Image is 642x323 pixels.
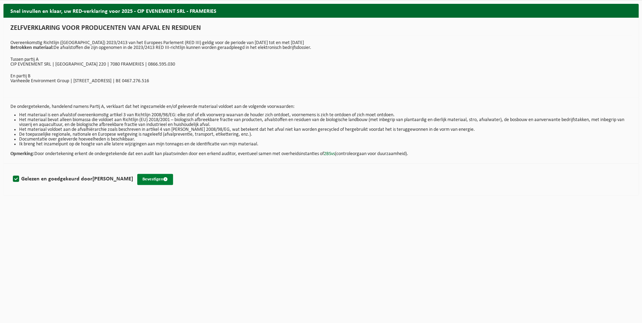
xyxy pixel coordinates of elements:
li: Documentatie over geleverde hoeveelheden is beschikbaar. [19,137,632,142]
p: Tussen partij A [10,57,632,62]
a: 2BSvs [324,151,335,156]
p: Vanheede Environment Group | [STREET_ADDRESS] | BE 0467.276.516 [10,79,632,84]
p: Door ondertekening erkent de ondergetekende dat een audit kan plaatsvinden door een erkend audito... [10,147,632,156]
li: De toepasselijke regionale, nationale en Europese wetgeving is nageleefd (afvalpreventie, transpo... [19,132,632,137]
p: Overeenkomstig Richtlijn ([GEOGRAPHIC_DATA]) 2023/2413 van het Europees Parlement (RED III) geldi... [10,41,632,50]
li: Het materiaal is een afvalstof overeenkomstig artikel 3 van Richtlijn 2008/98/EG: elke stof of el... [19,113,632,118]
button: Bevestigen [137,174,173,185]
h2: Snel invullen en klaar, uw RED-verklaring voor 2025 - CIP EVENEMENT SRL - FRAMERIES [3,4,639,17]
strong: [PERSON_NAME] [92,176,133,182]
strong: Betrokken materiaal: [10,45,53,50]
strong: Opmerking: [10,151,34,156]
li: Het materiaal voldoet aan de afvalhiërarchie zoals beschreven in artikel 4 van [PERSON_NAME] 2008... [19,127,632,132]
h1: ZELFVERKLARING VOOR PRODUCENTEN VAN AFVAL EN RESIDUEN [10,25,632,35]
p: De ondergetekende, handelend namens Partij A, verklaart dat het ingezamelde en/of geleverde mater... [10,104,632,109]
p: CIP EVENEMENT SRL | [GEOGRAPHIC_DATA] 220 | 7080 FRAMERIES | 0866.595.030 [10,62,632,67]
li: Het materiaal bevat alleen biomassa die voldoet aan Richtlijn (EU) 2018/2001 – biologisch afbreek... [19,118,632,127]
label: Gelezen en goedgekeurd door [11,174,133,184]
p: En partij B [10,74,632,79]
li: Ik breng het inzamelpunt op de hoogte van alle latere wijzigingen aan mijn tonnages en de identif... [19,142,632,147]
